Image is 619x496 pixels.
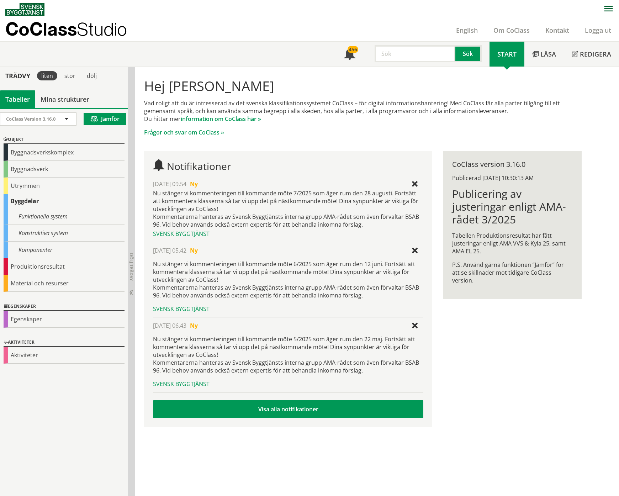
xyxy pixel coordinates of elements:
[375,45,455,62] input: Sök
[153,380,423,388] div: Svensk Byggtjänst
[580,50,611,58] span: Redigera
[448,26,486,35] a: English
[190,322,198,329] span: Ny
[153,189,423,228] div: Nu stänger vi kommenteringen till kommande möte 7/2025 som äger rum den 28 augusti. Fortsätt att ...
[577,26,619,35] a: Logga ut
[4,275,125,292] div: Material och resurser
[83,71,101,80] div: dölj
[336,42,363,67] a: 456
[153,335,423,374] p: Nu stänger vi kommenteringen till kommande möte 5/2025 som äger rum den 22 maj. Fortsätt att komm...
[60,71,80,80] div: stor
[153,247,186,254] span: [DATE] 05.42
[4,311,125,328] div: Egenskaper
[4,161,125,178] div: Byggnadsverk
[167,159,231,173] span: Notifikationer
[144,128,224,136] a: Frågor och svar om CoClass »
[455,45,482,62] button: Sök
[153,180,186,188] span: [DATE] 09.54
[4,302,125,311] div: Egenskaper
[153,322,186,329] span: [DATE] 06.43
[6,116,55,122] span: CoClass Version 3.16.0
[4,208,125,225] div: Funktionella system
[4,347,125,364] div: Aktiviteter
[153,260,423,299] p: Nu stänger vi kommenteringen till kommande möte 6/2025 som äger rum den 12 juni. Fortsätt att kom...
[5,25,127,33] p: CoClass
[348,46,358,53] div: 456
[153,400,423,418] a: Visa alla notifikationer
[4,194,125,208] div: Byggdelar
[37,71,57,80] div: liten
[538,26,577,35] a: Kontakt
[4,225,125,242] div: Konstruktiva system
[452,160,572,168] div: CoClass version 3.16.0
[4,144,125,161] div: Byggnadsverkskomplex
[452,232,572,255] p: Tabellen Produktionsresultat har fått justeringar enligt AMA VVS & Kyla 25, samt AMA EL 25.
[144,78,581,94] h1: Hej [PERSON_NAME]
[5,19,142,41] a: CoClassStudio
[1,72,34,80] div: Trädvy
[84,113,126,125] button: Jämför
[452,261,572,284] p: P.S. Använd gärna funktionen ”Jämför” för att se skillnader mot tidigare CoClass version.
[564,42,619,67] a: Redigera
[486,26,538,35] a: Om CoClass
[4,338,125,347] div: Aktiviteter
[344,49,355,60] span: Notifikationer
[153,230,423,238] div: Svensk Byggtjänst
[190,180,198,188] span: Ny
[4,258,125,275] div: Produktionsresultat
[452,188,572,226] h1: Publicering av justeringar enligt AMA-rådet 3/2025
[5,3,44,16] img: Svensk Byggtjänst
[77,19,127,39] span: Studio
[490,42,524,67] a: Start
[181,115,261,123] a: information om CoClass här »
[540,50,556,58] span: Läsa
[452,174,572,182] div: Publicerad [DATE] 10:30:13 AM
[4,178,125,194] div: Utrymmen
[497,50,517,58] span: Start
[35,90,95,108] a: Mina strukturer
[144,99,581,123] p: Vad roligt att du är intresserad av det svenska klassifikationssystemet CoClass – för digital inf...
[190,247,198,254] span: Ny
[4,136,125,144] div: Objekt
[524,42,564,67] a: Läsa
[128,253,134,281] span: Dölj trädvy
[153,305,423,313] div: Svensk Byggtjänst
[4,242,125,258] div: Komponenter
